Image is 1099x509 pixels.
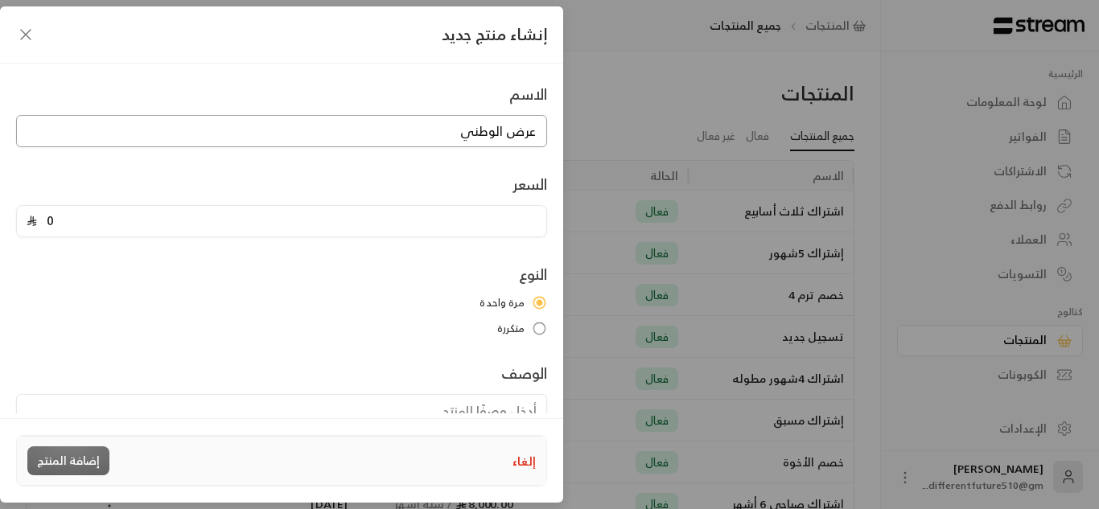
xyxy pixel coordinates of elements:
label: الاسم [509,83,547,105]
label: الوصف [501,362,547,384]
span: متكررة [497,321,525,337]
button: إلغاء [512,453,536,470]
span: مرة واحدة [480,295,525,311]
input: أدخل اسم المنتج [16,115,547,147]
input: أدخل سعر المنتج [37,206,537,236]
label: السعر [512,173,547,195]
label: النوع [519,263,547,285]
span: إنشاء منتج جديد [442,20,547,48]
